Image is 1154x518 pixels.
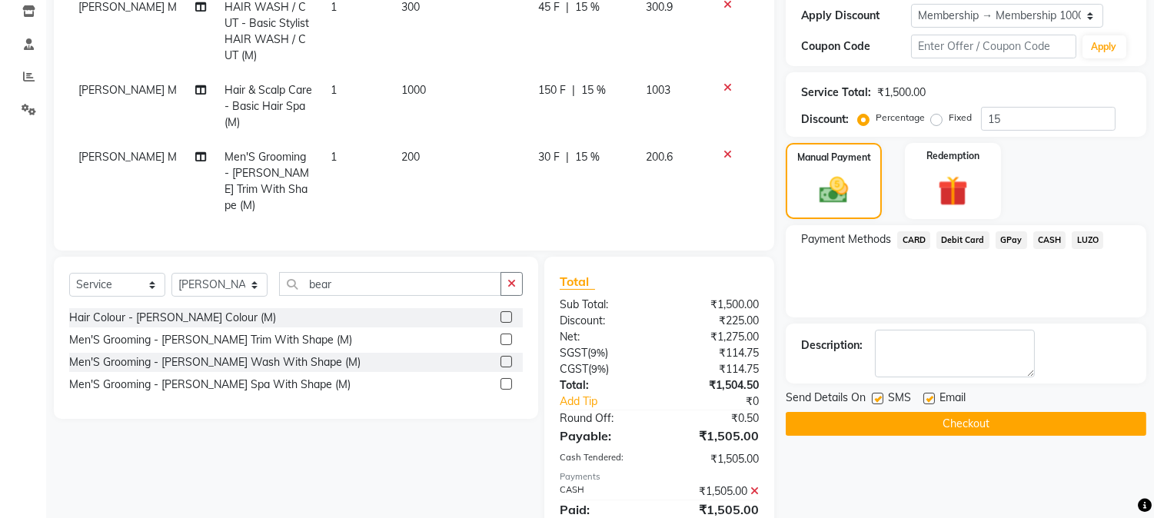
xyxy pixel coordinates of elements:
[939,390,966,409] span: Email
[78,83,177,97] span: [PERSON_NAME] M
[575,149,600,165] span: 15 %
[548,329,660,345] div: Net:
[548,393,678,410] a: Add Tip
[1082,35,1126,58] button: Apply
[548,451,660,467] div: Cash Tendered:
[646,150,673,164] span: 200.6
[877,85,926,101] div: ₹1,500.00
[590,347,605,359] span: 9%
[548,410,660,427] div: Round Off:
[548,345,660,361] div: ( )
[888,390,911,409] span: SMS
[801,231,891,247] span: Payment Methods
[797,151,871,164] label: Manual Payment
[581,82,606,98] span: 15 %
[69,377,351,393] div: Men'S Grooming - [PERSON_NAME] Spa With Shape (M)
[548,483,660,500] div: CASH
[660,377,771,393] div: ₹1,504.50
[911,35,1076,58] input: Enter Offer / Coupon Code
[801,38,911,55] div: Coupon Code
[69,332,352,348] div: Men'S Grooming - [PERSON_NAME] Trim With Shape (M)
[801,8,911,24] div: Apply Discount
[926,149,979,163] label: Redemption
[801,85,871,101] div: Service Total:
[401,83,426,97] span: 1000
[78,150,177,164] span: [PERSON_NAME] M
[660,483,771,500] div: ₹1,505.00
[801,337,863,354] div: Description:
[572,82,575,98] span: |
[69,310,276,326] div: Hair Colour - [PERSON_NAME] Colour (M)
[929,172,977,210] img: _gift.svg
[548,361,660,377] div: ( )
[548,313,660,329] div: Discount:
[897,231,930,249] span: CARD
[560,346,587,360] span: SGST
[591,363,606,375] span: 9%
[548,427,660,445] div: Payable:
[949,111,972,125] label: Fixed
[660,410,771,427] div: ₹0.50
[224,83,312,129] span: Hair & Scalp Care - Basic Hair Spa (M)
[936,231,989,249] span: Debit Card
[279,272,501,296] input: Search or Scan
[786,390,866,409] span: Send Details On
[560,274,595,290] span: Total
[660,451,771,467] div: ₹1,505.00
[660,297,771,313] div: ₹1,500.00
[660,329,771,345] div: ₹1,275.00
[876,111,925,125] label: Percentage
[538,82,566,98] span: 150 F
[810,174,856,207] img: _cash.svg
[660,427,771,445] div: ₹1,505.00
[1033,231,1066,249] span: CASH
[646,83,670,97] span: 1003
[660,345,771,361] div: ₹114.75
[560,362,588,376] span: CGST
[401,150,420,164] span: 200
[548,377,660,393] div: Total:
[1072,231,1103,249] span: LUZO
[996,231,1027,249] span: GPay
[331,83,337,97] span: 1
[786,412,1146,436] button: Checkout
[224,150,309,212] span: Men'S Grooming - [PERSON_NAME] Trim With Shape (M)
[538,149,560,165] span: 30 F
[548,297,660,313] div: Sub Total:
[69,354,361,370] div: Men'S Grooming - [PERSON_NAME] Wash With Shape (M)
[331,150,337,164] span: 1
[660,361,771,377] div: ₹114.75
[801,111,849,128] div: Discount:
[566,149,569,165] span: |
[560,470,759,483] div: Payments
[678,393,771,410] div: ₹0
[660,313,771,329] div: ₹225.00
